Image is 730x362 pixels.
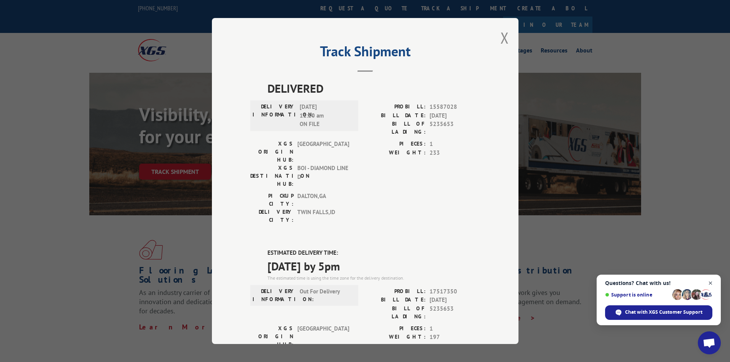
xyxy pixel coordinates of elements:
[250,192,294,208] label: PICKUP CITY:
[365,120,426,136] label: BILL OF LADING:
[250,46,480,61] h2: Track Shipment
[365,296,426,305] label: BILL DATE:
[706,278,715,288] span: Close chat
[297,324,349,349] span: [GEOGRAPHIC_DATA]
[365,305,426,321] label: BILL OF LADING:
[253,103,296,129] label: DELIVERY INFORMATION:
[250,324,294,349] label: XGS ORIGIN HUB:
[605,280,712,286] span: Questions? Chat with us!
[250,140,294,164] label: XGS ORIGIN HUB:
[430,296,480,305] span: [DATE]
[365,324,426,333] label: PIECES:
[430,324,480,333] span: 1
[297,192,349,208] span: DALTON , GA
[267,80,480,97] span: DELIVERED
[267,249,480,257] label: ESTIMATED DELIVERY TIME:
[698,331,721,354] div: Open chat
[500,28,509,48] button: Close modal
[430,120,480,136] span: 5235653
[365,103,426,111] label: PROBILL:
[430,287,480,296] span: 17517350
[250,208,294,224] label: DELIVERY CITY:
[430,305,480,321] span: 5235653
[430,149,480,157] span: 233
[365,111,426,120] label: BILL DATE:
[297,208,349,224] span: TWIN FALLS , ID
[250,164,294,188] label: XGS DESTINATION HUB:
[430,111,480,120] span: [DATE]
[605,305,712,320] div: Chat with XGS Customer Support
[267,275,480,282] div: The estimated time is using the time zone for the delivery destination.
[430,140,480,149] span: 1
[365,287,426,296] label: PROBILL:
[365,140,426,149] label: PIECES:
[297,140,349,164] span: [GEOGRAPHIC_DATA]
[267,257,480,275] span: [DATE] by 5pm
[365,333,426,342] label: WEIGHT:
[430,333,480,342] span: 197
[253,287,296,303] label: DELIVERY INFORMATION:
[430,103,480,111] span: 15587028
[300,103,351,129] span: [DATE] 11:20 am ON FILE
[297,164,349,188] span: BOI - DIAMOND LINE D
[365,149,426,157] label: WEIGHT:
[625,309,702,316] span: Chat with XGS Customer Support
[605,292,669,298] span: Support is online
[300,287,351,303] span: Out For Delivery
